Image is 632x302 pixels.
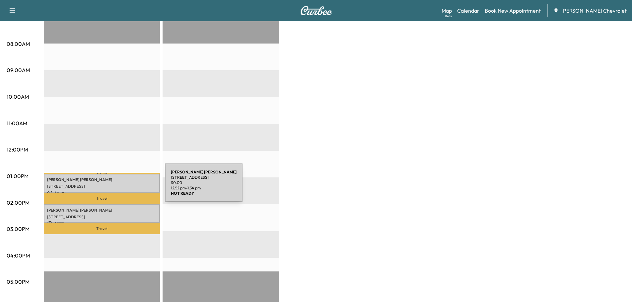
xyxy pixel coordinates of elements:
p: 08:00AM [7,40,30,48]
p: [PERSON_NAME] [PERSON_NAME] [47,177,157,182]
p: [PERSON_NAME] [PERSON_NAME] [47,208,157,213]
a: MapBeta [442,7,452,15]
p: [STREET_ADDRESS] [47,214,157,220]
p: 05:00PM [7,278,30,286]
p: 02:00PM [7,199,30,207]
p: Travel [44,223,160,234]
p: 10:00AM [7,93,29,101]
div: Beta [445,14,452,19]
p: 09:00AM [7,66,30,74]
p: Travel [44,193,160,204]
p: 11:00AM [7,119,27,127]
p: [STREET_ADDRESS] [47,184,157,189]
span: [PERSON_NAME] Chevrolet [561,7,627,15]
p: $ 0.00 [47,190,157,196]
img: Curbee Logo [300,6,332,15]
p: 01:00PM [7,172,29,180]
p: 12:00PM [7,146,28,153]
p: 03:00PM [7,225,30,233]
p: 04:00PM [7,252,30,259]
p: Travel [44,173,160,174]
a: Calendar [457,7,479,15]
p: $ 37.71 [47,221,157,227]
a: Book New Appointment [485,7,541,15]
